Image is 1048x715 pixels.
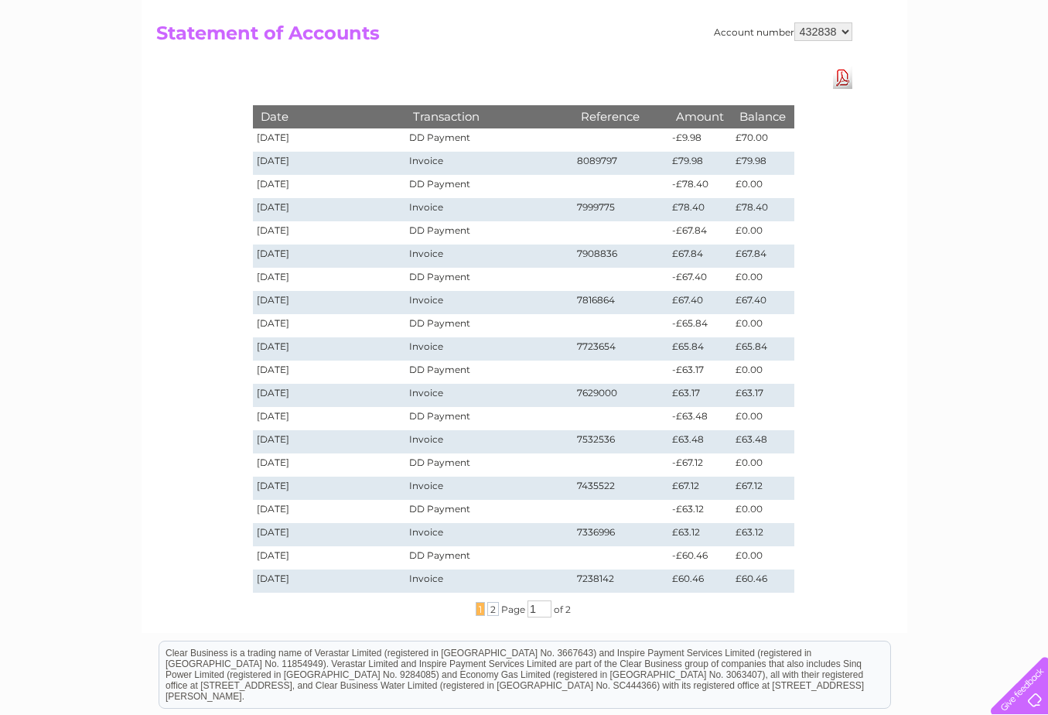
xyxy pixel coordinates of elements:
td: [DATE] [253,523,406,546]
td: £0.00 [732,546,794,570]
td: -£63.17 [668,361,732,384]
td: £0.00 [732,361,794,384]
th: Date [253,105,406,128]
td: DD Payment [405,407,572,430]
td: [DATE] [253,570,406,593]
td: -£9.98 [668,128,732,152]
td: £63.12 [732,523,794,546]
td: £78.40 [668,198,732,221]
td: 8089797 [573,152,669,175]
td: -£63.12 [668,500,732,523]
td: 7435522 [573,477,669,500]
a: Download Pdf [833,67,852,89]
div: Account number [714,22,852,41]
a: Log out [997,66,1033,77]
td: £0.00 [732,453,794,477]
td: £0.00 [732,268,794,291]
td: -£60.46 [668,546,732,570]
span: 2 [565,604,571,615]
td: £63.48 [732,430,794,453]
td: Invoice [405,152,572,175]
td: 7723654 [573,337,669,361]
td: £60.46 [732,570,794,593]
td: £70.00 [732,128,794,152]
td: £0.00 [732,500,794,523]
td: -£65.84 [668,314,732,337]
div: Clear Business is a trading name of Verastar Limited (registered in [GEOGRAPHIC_DATA] No. 3667643... [159,9,890,75]
span: of [554,604,563,615]
td: 7816864 [573,291,669,314]
td: £67.40 [732,291,794,314]
td: Invoice [405,523,572,546]
a: Telecoms [858,66,904,77]
td: [DATE] [253,361,406,384]
a: Contact [945,66,983,77]
td: [DATE] [253,291,406,314]
h2: Statement of Accounts [156,22,852,52]
td: DD Payment [405,128,572,152]
td: -£67.12 [668,453,732,477]
td: Invoice [405,291,572,314]
a: Energy [814,66,848,77]
td: [DATE] [253,337,406,361]
td: DD Payment [405,361,572,384]
td: -£67.84 [668,221,732,245]
td: £67.12 [732,477,794,500]
a: 0333 014 3131 [756,8,863,27]
td: DD Payment [405,175,572,198]
td: Invoice [405,430,572,453]
td: £0.00 [732,221,794,245]
td: £67.84 [668,245,732,268]
td: [DATE] [253,430,406,453]
span: 2 [487,602,499,616]
td: [DATE] [253,152,406,175]
td: -£63.48 [668,407,732,430]
td: 7238142 [573,570,669,593]
th: Transaction [405,105,572,128]
td: £65.84 [668,337,732,361]
td: 7629000 [573,384,669,407]
td: £0.00 [732,175,794,198]
td: 7999775 [573,198,669,221]
td: DD Payment [405,546,572,570]
a: Blog [913,66,936,77]
td: [DATE] [253,221,406,245]
td: DD Payment [405,453,572,477]
td: [DATE] [253,477,406,500]
span: Page [501,604,525,615]
td: £67.40 [668,291,732,314]
td: Invoice [405,245,572,268]
td: £79.98 [668,152,732,175]
td: [DATE] [253,384,406,407]
td: Invoice [405,384,572,407]
td: [DATE] [253,128,406,152]
td: [DATE] [253,407,406,430]
td: DD Payment [405,221,572,245]
td: £67.84 [732,245,794,268]
td: -£67.40 [668,268,732,291]
td: [DATE] [253,546,406,570]
td: DD Payment [405,268,572,291]
td: [DATE] [253,268,406,291]
td: DD Payment [405,500,572,523]
td: Invoice [405,198,572,221]
td: [DATE] [253,245,406,268]
th: Reference [573,105,669,128]
td: Invoice [405,477,572,500]
td: £0.00 [732,407,794,430]
td: [DATE] [253,453,406,477]
td: [DATE] [253,500,406,523]
td: £65.84 [732,337,794,361]
td: 7336996 [573,523,669,546]
td: DD Payment [405,314,572,337]
td: Invoice [405,570,572,593]
td: £0.00 [732,314,794,337]
td: £60.46 [668,570,732,593]
td: 7532536 [573,430,669,453]
td: £63.17 [668,384,732,407]
th: Amount [668,105,732,128]
td: £78.40 [732,198,794,221]
td: £67.12 [668,477,732,500]
td: £63.12 [668,523,732,546]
